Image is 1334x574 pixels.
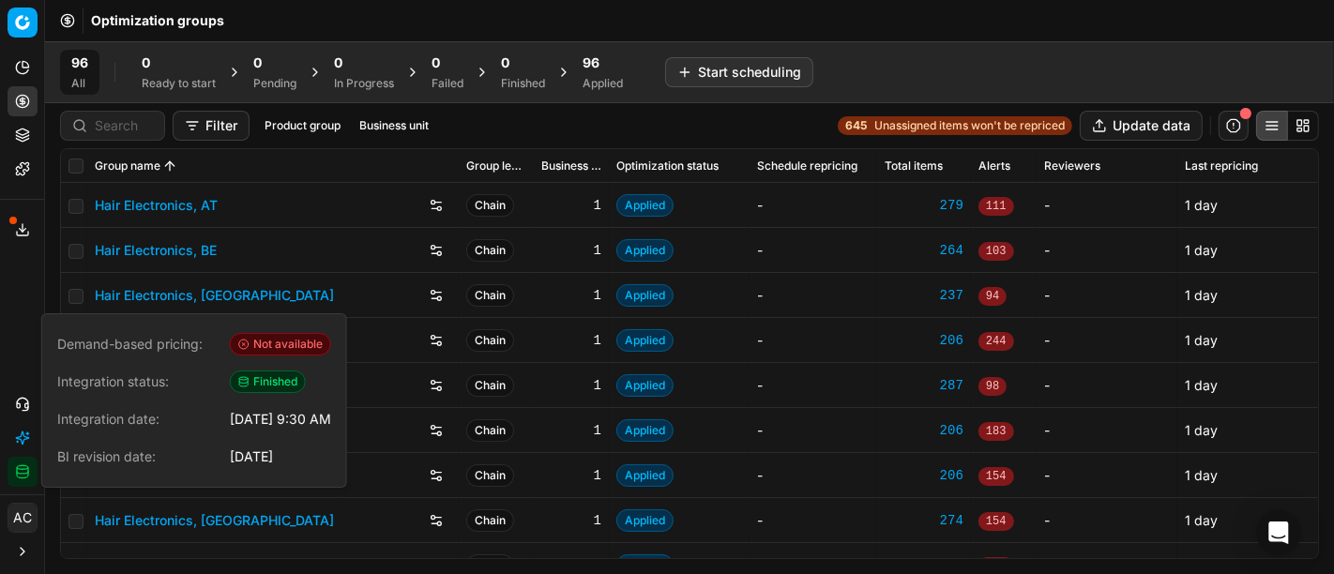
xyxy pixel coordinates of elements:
[616,329,674,352] span: Applied
[583,53,599,72] span: 96
[95,241,217,260] a: Hair Electronics, BE
[838,116,1072,135] a: 645Unassigned items won't be repriced
[432,76,463,91] div: Failed
[466,159,526,174] span: Group level
[142,53,150,72] span: 0
[541,376,601,395] div: 1
[1185,197,1218,213] span: 1 day
[885,466,963,485] a: 206
[885,159,943,174] span: Total items
[466,374,514,397] span: Chain
[541,511,601,530] div: 1
[885,511,963,530] a: 274
[978,287,1007,306] span: 94
[501,53,509,72] span: 0
[1185,467,1218,483] span: 1 day
[230,370,306,393] span: Finished
[352,114,436,137] button: Business unit
[616,374,674,397] span: Applied
[885,241,963,260] a: 264
[253,53,262,72] span: 0
[885,286,963,305] a: 237
[1080,111,1203,141] button: Update data
[616,284,674,307] span: Applied
[665,57,813,87] button: Start scheduling
[1037,408,1177,453] td: -
[334,76,394,91] div: In Progress
[466,464,514,487] span: Chain
[1185,159,1258,174] span: Last repricing
[885,376,963,395] a: 287
[885,331,963,350] a: 206
[466,419,514,442] span: Chain
[142,76,216,91] div: Ready to start
[230,410,331,429] div: [DATE] 9:30 AM
[95,286,334,305] a: Hair Electronics, [GEOGRAPHIC_DATA]
[541,241,601,260] div: 1
[616,239,674,262] span: Applied
[845,118,867,133] strong: 645
[978,377,1007,396] span: 98
[1037,273,1177,318] td: -
[978,242,1014,261] span: 103
[91,11,224,30] nav: breadcrumb
[230,447,273,466] div: [DATE]
[1037,183,1177,228] td: -
[1037,498,1177,543] td: -
[57,410,222,429] span: Integration date:
[616,419,674,442] span: Applied
[978,159,1010,174] span: Alerts
[541,286,601,305] div: 1
[466,239,514,262] span: Chain
[978,422,1014,441] span: 183
[1256,510,1301,555] div: Open Intercom Messenger
[541,196,601,215] div: 1
[750,408,877,453] td: -
[750,498,877,543] td: -
[541,421,601,440] div: 1
[541,466,601,485] div: 1
[978,512,1014,531] span: 154
[1185,422,1218,438] span: 1 day
[750,183,877,228] td: -
[71,76,88,91] div: All
[1037,453,1177,498] td: -
[1037,318,1177,363] td: -
[874,118,1065,133] span: Unassigned items won't be repriced
[616,509,674,532] span: Applied
[978,332,1014,351] span: 244
[616,159,719,174] span: Optimization status
[501,76,545,91] div: Finished
[57,372,222,391] span: Integration status:
[257,114,348,137] button: Product group
[230,333,331,355] span: Not available
[616,194,674,217] span: Applied
[432,53,440,72] span: 0
[95,511,334,530] a: Hair Electronics, [GEOGRAPHIC_DATA]
[616,464,674,487] span: Applied
[885,196,963,215] a: 279
[885,421,963,440] a: 206
[8,503,38,533] button: AC
[334,53,342,72] span: 0
[1185,287,1218,303] span: 1 day
[1044,159,1100,174] span: Reviewers
[253,76,296,91] div: Pending
[95,116,153,135] input: Search
[173,111,250,141] button: Filter
[1185,512,1218,528] span: 1 day
[95,196,218,215] a: Hair Electronics, AT
[160,157,179,175] button: Sorted by Group name ascending
[1037,228,1177,273] td: -
[57,335,222,354] span: Demand-based pricing:
[757,159,857,174] span: Schedule repricing
[978,197,1014,216] span: 111
[57,447,222,466] span: BI revision date:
